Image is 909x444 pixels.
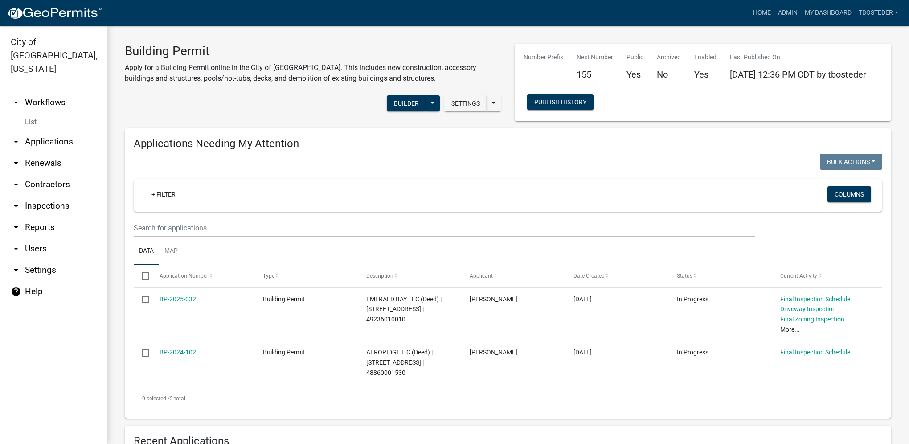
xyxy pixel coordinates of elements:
[366,273,393,279] span: Description
[780,349,850,356] a: Final Inspection Schedule
[11,286,21,297] i: help
[358,265,461,287] datatable-header-cell: Description
[573,296,592,303] span: 01/14/2025
[144,186,183,202] a: + Filter
[657,53,681,62] p: Archived
[565,265,668,287] datatable-header-cell: Date Created
[677,349,708,356] span: In Progress
[159,237,183,266] a: Map
[774,4,801,21] a: Admin
[573,349,592,356] span: 07/31/2024
[694,53,717,62] p: Enabled
[657,69,681,80] h5: No
[134,387,882,410] div: 2 total
[677,296,708,303] span: In Progress
[677,273,692,279] span: Status
[366,349,433,376] span: AERORIDGE L C (Deed) | 1009 S JEFFERSON WAY | 48860001530
[11,179,21,190] i: arrow_drop_down
[263,273,274,279] span: Type
[142,395,170,402] span: 0 selected /
[151,265,254,287] datatable-header-cell: Application Number
[125,62,501,84] p: Apply for a Building Permit online in the City of [GEOGRAPHIC_DATA]. This includes new constructi...
[524,53,563,62] p: Number Prefix
[11,265,21,275] i: arrow_drop_down
[577,53,613,62] p: Next Number
[134,137,882,150] h4: Applications Needing My Attention
[694,69,717,80] h5: Yes
[730,69,866,80] span: [DATE] 12:36 PM CDT by tbosteder
[11,243,21,254] i: arrow_drop_down
[263,349,305,356] span: Building Permit
[11,222,21,233] i: arrow_drop_down
[855,4,902,21] a: tbosteder
[461,265,565,287] datatable-header-cell: Applicant
[573,273,605,279] span: Date Created
[730,53,866,62] p: Last Published On
[470,296,517,303] span: Angie Steigerwald
[820,154,882,170] button: Bulk Actions
[11,97,21,108] i: arrow_drop_up
[527,99,594,107] wm-modal-confirm: Workflow Publish History
[626,69,643,80] h5: Yes
[470,349,517,356] span: tyler
[387,95,426,111] button: Builder
[626,53,643,62] p: Public
[11,201,21,211] i: arrow_drop_down
[160,273,208,279] span: Application Number
[668,265,772,287] datatable-header-cell: Status
[125,44,501,59] h3: Building Permit
[527,94,594,110] button: Publish History
[772,265,875,287] datatable-header-cell: Current Activity
[780,316,844,323] a: Final Zoning Inspection
[470,273,493,279] span: Applicant
[134,219,755,237] input: Search for applications
[801,4,855,21] a: My Dashboard
[134,237,159,266] a: Data
[11,136,21,147] i: arrow_drop_down
[366,296,442,323] span: EMERALD BAY LLC (Deed) | 2103 N JEFFERSON WAY | 49236010010
[577,69,613,80] h5: 155
[780,326,800,333] a: More...
[254,265,358,287] datatable-header-cell: Type
[160,296,196,303] a: BP-2025-032
[780,296,850,303] a: Final Inspection Schedule
[749,4,774,21] a: Home
[780,273,817,279] span: Current Activity
[780,305,836,312] a: Driveway Inspection
[827,186,871,202] button: Columns
[134,265,151,287] datatable-header-cell: Select
[444,95,487,111] button: Settings
[263,296,305,303] span: Building Permit
[11,158,21,169] i: arrow_drop_down
[160,349,196,356] a: BP-2024-102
